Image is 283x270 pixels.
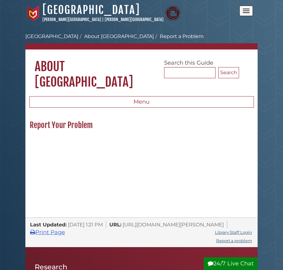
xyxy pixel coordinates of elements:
[218,67,239,78] button: Search
[25,33,258,49] nav: breadcrumb
[29,96,254,108] button: Menu
[204,257,258,270] button: 24/7 Live Chat
[123,221,224,228] span: [URL][DOMAIN_NAME][PERSON_NAME]
[25,33,78,39] a: [GEOGRAPHIC_DATA]
[105,17,163,22] a: [PERSON_NAME][GEOGRAPHIC_DATA]
[165,6,181,21] img: Calvin Theological Seminary
[42,3,140,17] a: [GEOGRAPHIC_DATA]
[84,33,154,39] a: About [GEOGRAPHIC_DATA]
[239,6,253,16] button: Open the menu
[109,221,121,228] span: URL:
[154,33,204,40] li: Report a Problem
[42,17,101,22] a: [PERSON_NAME][GEOGRAPHIC_DATA]
[30,133,254,195] iframe: 0e01aced4207786ac8cbf558dc20e29a
[25,6,41,21] img: Calvin University
[102,17,104,22] span: |
[30,229,65,236] a: Print Page
[216,238,252,243] a: Report a problem
[30,229,35,235] i: Print Page
[68,221,103,228] span: [DATE] 1:21 PM
[215,230,252,235] a: Library Staff Login
[27,120,257,130] h2: Report Your Problem
[25,49,258,90] h1: About [GEOGRAPHIC_DATA]
[30,221,67,228] span: Last Updated:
